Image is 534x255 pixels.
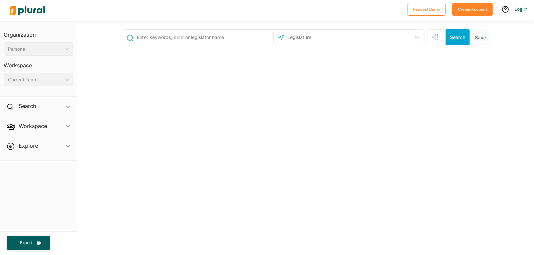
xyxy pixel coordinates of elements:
[136,31,271,44] input: Enter keywords, bill # or legislator name
[8,46,62,53] div: Personal
[8,76,62,83] div: Current Team
[472,29,489,45] button: Save
[287,31,358,44] input: Legislature
[19,102,36,110] h2: Search
[515,6,527,12] a: Log In
[432,34,439,39] span: Search Filters
[408,5,446,12] a: Request Demo
[15,240,37,246] span: Export
[452,5,493,12] a: Create Account
[4,25,73,40] h3: Organization
[4,56,73,70] h3: Workspace
[446,29,470,45] button: Search
[452,3,493,16] button: Create Account
[408,3,446,16] button: Request Demo
[7,236,50,250] button: Export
